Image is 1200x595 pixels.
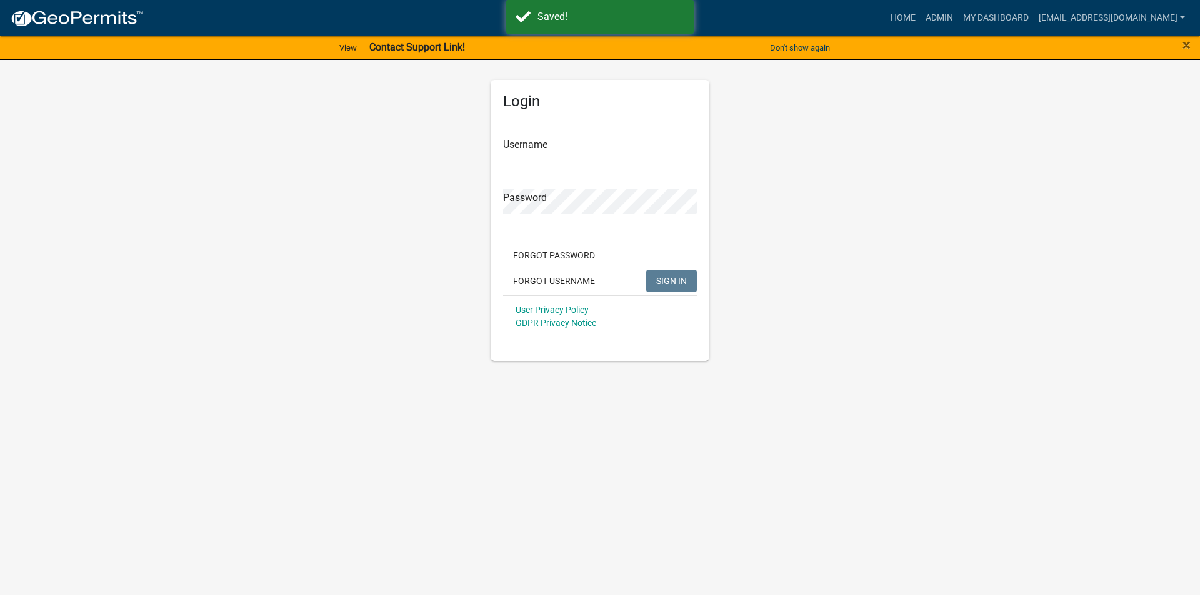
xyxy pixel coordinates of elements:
button: Forgot Password [503,244,605,267]
button: Don't show again [765,37,835,58]
button: Close [1182,37,1191,52]
a: GDPR Privacy Notice [516,318,596,328]
a: My Dashboard [958,6,1034,30]
span: SIGN IN [656,275,687,285]
a: Home [886,6,921,30]
h5: Login [503,92,697,111]
a: Admin [921,6,958,30]
a: User Privacy Policy [516,305,589,315]
button: Forgot Username [503,270,605,292]
strong: Contact Support Link! [369,41,465,53]
a: View [334,37,362,58]
div: Saved! [537,9,684,24]
button: SIGN IN [646,270,697,292]
span: × [1182,36,1191,54]
a: [EMAIL_ADDRESS][DOMAIN_NAME] [1034,6,1190,30]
